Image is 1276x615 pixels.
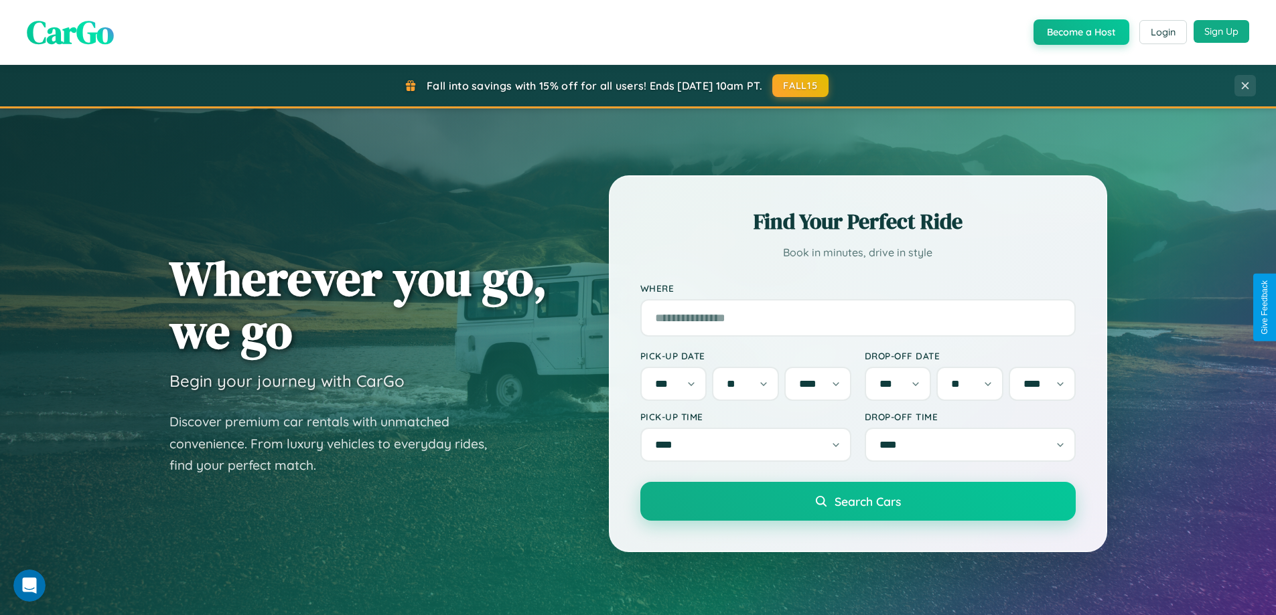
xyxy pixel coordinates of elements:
button: Sign Up [1194,20,1249,43]
span: CarGo [27,10,114,54]
label: Pick-up Time [640,411,851,422]
h1: Wherever you go, we go [169,252,547,357]
label: Drop-off Date [865,350,1076,361]
label: Drop-off Time [865,411,1076,422]
p: Book in minutes, drive in style [640,243,1076,262]
button: Search Cars [640,482,1076,521]
label: Where [640,282,1076,294]
button: Become a Host [1034,19,1129,45]
span: Search Cars [835,494,901,509]
button: FALL15 [772,74,829,97]
label: Pick-up Date [640,350,851,361]
span: Fall into savings with 15% off for all users! Ends [DATE] 10am PT. [427,79,762,92]
h2: Find Your Perfect Ride [640,207,1076,236]
iframe: Intercom live chat [13,569,46,602]
h3: Begin your journey with CarGo [169,371,405,391]
button: Login [1139,20,1187,44]
p: Discover premium car rentals with unmatched convenience. From luxury vehicles to everyday rides, ... [169,411,504,476]
div: Give Feedback [1260,280,1269,335]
